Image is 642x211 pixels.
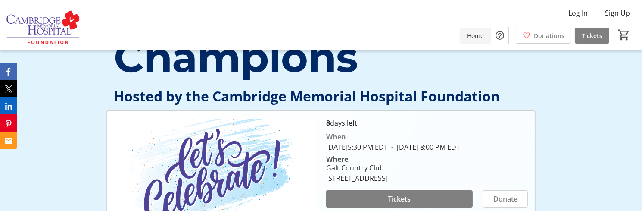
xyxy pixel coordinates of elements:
button: Log In [561,6,595,20]
span: Tickets [582,31,602,40]
p: days left [326,118,528,128]
span: Donate [493,194,517,204]
span: [DATE] 5:30 PM EDT [326,142,388,152]
div: Galt Country Club [326,163,388,173]
button: Donate [483,190,528,208]
span: Tickets [388,194,411,204]
span: [DATE] 8:00 PM EDT [388,142,460,152]
span: Hosted by the Cambridge Memorial Hospital Foundation [114,87,500,105]
span: 8 [326,118,330,128]
button: Help [491,27,508,44]
span: Donations [534,31,564,40]
div: [STREET_ADDRESS] [326,173,388,183]
button: Cart [616,27,632,43]
img: Cambridge Memorial Hospital Foundation's Logo [5,3,82,47]
div: Where [326,156,348,163]
button: Tickets [326,190,473,208]
a: Donations [516,28,571,44]
a: Home [460,28,491,44]
div: When [326,132,346,142]
span: Home [467,31,484,40]
span: Sign Up [605,8,630,18]
button: Sign Up [598,6,637,20]
span: Log In [568,8,588,18]
span: - [388,142,397,152]
a: Tickets [575,28,609,44]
